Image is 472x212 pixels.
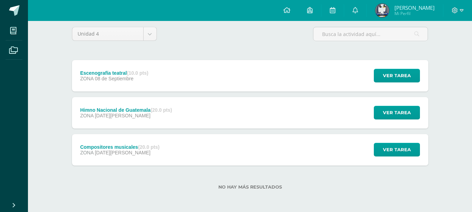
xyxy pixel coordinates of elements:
span: ZONA [80,113,93,118]
label: No hay más resultados [72,184,428,190]
span: ZONA [80,76,93,81]
span: ZONA [80,150,93,155]
button: Ver tarea [374,143,420,156]
span: Ver tarea [383,106,411,119]
span: Mi Perfil [394,10,435,16]
a: Unidad 4 [72,27,157,41]
span: [DATE][PERSON_NAME] [95,150,150,155]
div: Himno Nacional de Guatemala [80,107,172,113]
span: [PERSON_NAME] [394,4,435,11]
strong: (10.0 pts) [127,70,148,76]
span: 08 de Septiembre [95,76,133,81]
div: Escenografía teatral [80,70,148,76]
div: Compositores musicales [80,144,159,150]
button: Ver tarea [374,106,420,119]
strong: (20.0 pts) [138,144,159,150]
span: [DATE][PERSON_NAME] [95,113,150,118]
span: Ver tarea [383,69,411,82]
img: 4f25c287ea62b23c3801fb3e955ce773.png [375,3,389,17]
span: Ver tarea [383,143,411,156]
button: Ver tarea [374,69,420,82]
strong: (20.0 pts) [151,107,172,113]
span: Unidad 4 [78,27,138,41]
input: Busca la actividad aquí... [313,27,428,41]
